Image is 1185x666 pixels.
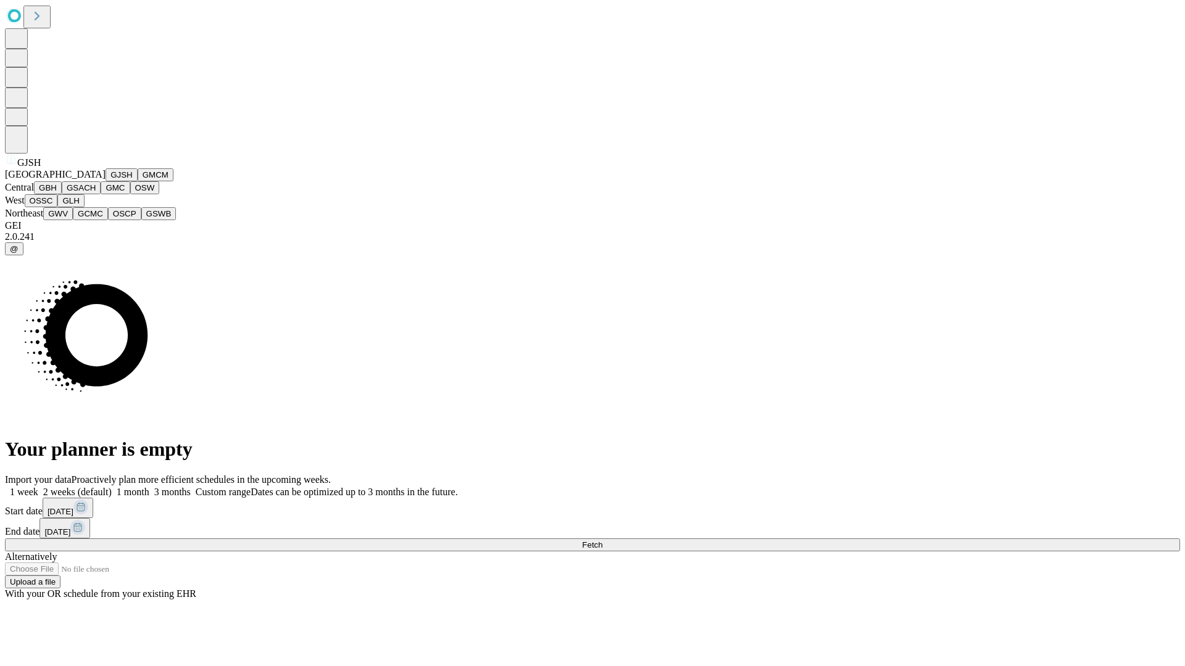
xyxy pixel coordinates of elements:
[62,181,101,194] button: GSACH
[5,538,1180,551] button: Fetch
[17,157,41,168] span: GJSH
[44,527,70,536] span: [DATE]
[582,540,602,549] span: Fetch
[5,231,1180,242] div: 2.0.241
[251,487,457,497] span: Dates can be optimized up to 3 months in the future.
[5,208,43,218] span: Northeast
[73,207,108,220] button: GCMC
[5,474,72,485] span: Import your data
[5,551,57,562] span: Alternatively
[138,168,173,181] button: GMCM
[57,194,84,207] button: GLH
[106,168,138,181] button: GJSH
[48,507,73,516] span: [DATE]
[5,169,106,179] span: [GEOGRAPHIC_DATA]
[101,181,130,194] button: GMC
[141,207,177,220] button: GSWB
[130,181,160,194] button: OSW
[154,487,191,497] span: 3 months
[108,207,141,220] button: OSCP
[5,242,23,255] button: @
[10,244,19,253] span: @
[5,195,25,205] span: West
[196,487,251,497] span: Custom range
[5,498,1180,518] div: Start date
[5,588,196,599] span: With your OR schedule from your existing EHR
[43,487,112,497] span: 2 weeks (default)
[5,220,1180,231] div: GEI
[117,487,149,497] span: 1 month
[43,498,93,518] button: [DATE]
[25,194,58,207] button: OSSC
[43,207,73,220] button: GWV
[10,487,38,497] span: 1 week
[34,181,62,194] button: GBH
[39,518,90,538] button: [DATE]
[5,438,1180,461] h1: Your planner is empty
[5,518,1180,538] div: End date
[5,182,34,192] span: Central
[5,575,60,588] button: Upload a file
[72,474,331,485] span: Proactively plan more efficient schedules in the upcoming weeks.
